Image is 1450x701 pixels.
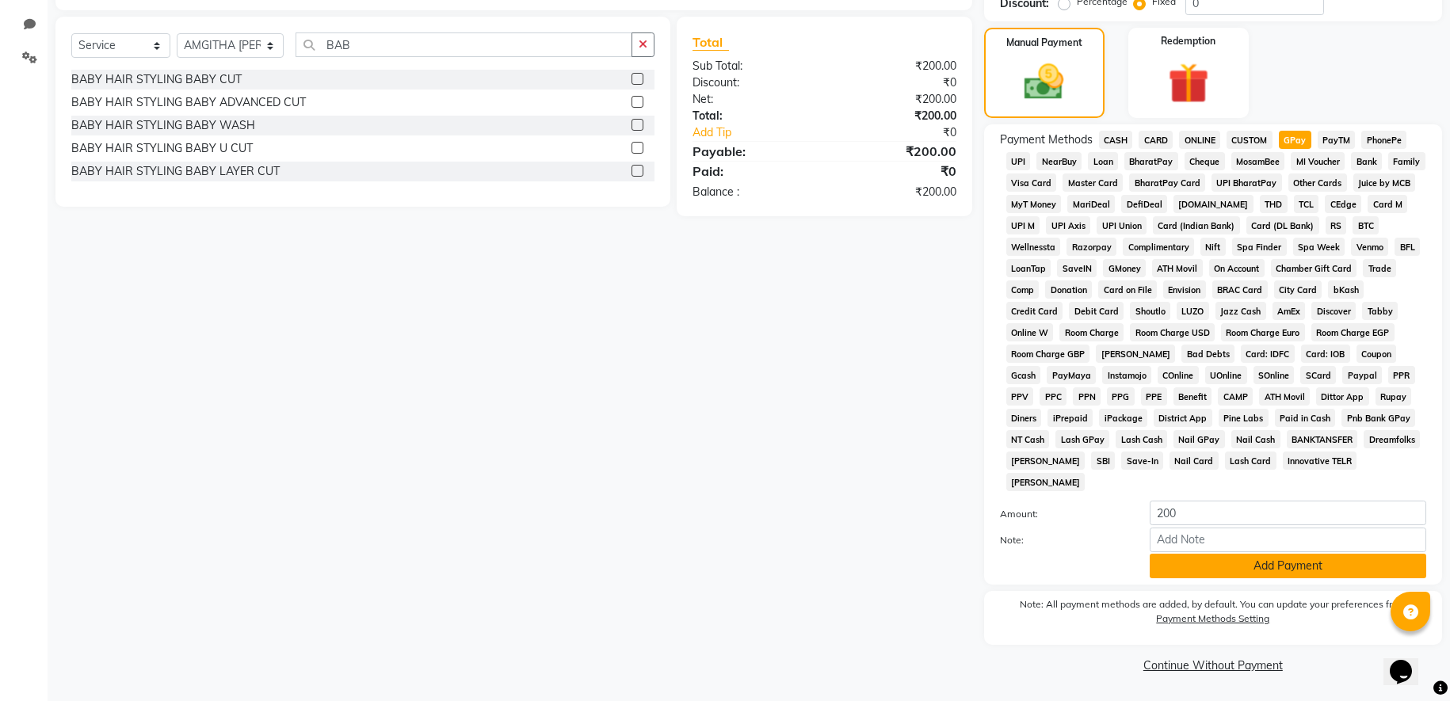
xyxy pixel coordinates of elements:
[1150,554,1426,578] button: Add Payment
[1209,259,1265,277] span: On Account
[1368,195,1407,213] span: Card M
[1155,58,1222,109] img: _gift.svg
[1006,238,1061,256] span: Wellnessta
[1361,131,1406,149] span: PhonePe
[1088,152,1118,170] span: Loan
[681,142,824,161] div: Payable:
[1012,59,1076,105] img: _cash.svg
[1063,173,1123,192] span: Master Card
[681,58,824,74] div: Sub Total:
[1351,238,1388,256] span: Venmo
[824,58,967,74] div: ₹200.00
[1212,173,1282,192] span: UPI BharatPay
[1006,387,1034,406] span: PPV
[1353,216,1379,234] span: BTC
[681,74,824,91] div: Discount:
[1047,366,1096,384] span: PayMaya
[1185,152,1225,170] span: Cheque
[1045,280,1092,299] span: Donation
[1006,451,1086,470] span: [PERSON_NAME]
[849,124,968,141] div: ₹0
[1173,195,1253,213] span: [DOMAIN_NAME]
[1006,302,1063,320] span: Credit Card
[1200,238,1226,256] span: Nift
[1225,451,1276,470] span: Lash Card
[1161,34,1215,48] label: Redemption
[1099,131,1133,149] span: CASH
[1221,323,1305,341] span: Room Charge Euro
[1362,302,1398,320] span: Tabby
[681,124,848,141] a: Add Tip
[1096,345,1175,363] span: [PERSON_NAME]
[824,142,967,161] div: ₹200.00
[1057,259,1097,277] span: SaveIN
[1316,387,1369,406] span: Dittor App
[1273,302,1306,320] span: AmEx
[1383,638,1434,685] iframe: chat widget
[824,184,967,200] div: ₹200.00
[1000,597,1426,632] label: Note: All payment methods are added, by default. You can update your preferences from
[1325,195,1361,213] span: CEdge
[1260,195,1288,213] span: THD
[1073,387,1101,406] span: PPN
[1150,528,1426,552] input: Add Note
[1129,173,1205,192] span: BharatPay Card
[1130,323,1215,341] span: Room Charge USD
[1006,323,1054,341] span: Online W
[1107,387,1135,406] span: PPG
[1006,195,1062,213] span: MyT Money
[1311,302,1356,320] span: Discover
[1055,430,1109,448] span: Lash GPay
[824,91,967,108] div: ₹200.00
[988,507,1138,521] label: Amount:
[824,108,967,124] div: ₹200.00
[1271,259,1357,277] span: Chamber Gift Card
[1293,238,1345,256] span: Spa Week
[1179,131,1220,149] span: ONLINE
[1301,345,1350,363] span: Card: IOB
[1098,280,1157,299] span: Card on File
[1291,152,1345,170] span: MI Voucher
[71,140,253,157] div: BABY HAIR STYLING BABY U CUT
[296,32,632,57] input: Search or Scan
[1275,409,1336,427] span: Paid in Cash
[1205,366,1247,384] span: UOnline
[1259,387,1310,406] span: ATH Movil
[1121,195,1167,213] span: DefiDeal
[1006,409,1042,427] span: Diners
[1154,409,1212,427] span: District App
[1353,173,1416,192] span: Juice by MCB
[1091,451,1115,470] span: SBI
[1215,302,1266,320] span: Jazz Cash
[1357,345,1397,363] span: Coupon
[1156,611,1269,626] label: Payment Methods Setting
[1046,216,1090,234] span: UPI Axis
[1246,216,1319,234] span: Card (DL Bank)
[1395,238,1420,256] span: BFL
[988,533,1138,547] label: Note:
[1287,430,1358,448] span: BANKTANSFER
[71,71,242,88] div: BABY HAIR STYLING BABY CUT
[1231,152,1285,170] span: MosamBee
[1376,387,1412,406] span: Rupay
[1000,131,1093,148] span: Payment Methods
[1006,152,1031,170] span: UPI
[1326,216,1347,234] span: RS
[824,74,967,91] div: ₹0
[1006,280,1040,299] span: Comp
[1059,323,1124,341] span: Room Charge
[1141,387,1167,406] span: PPE
[1253,366,1295,384] span: SOnline
[1069,302,1124,320] span: Debit Card
[71,94,306,111] div: BABY HAIR STYLING BABY ADVANCED CUT
[1006,36,1082,50] label: Manual Payment
[1227,131,1273,149] span: CUSTOM
[1219,409,1269,427] span: Pine Labs
[1232,238,1287,256] span: Spa Finder
[1212,280,1268,299] span: BRAC Card
[1124,152,1178,170] span: BharatPay
[1097,216,1147,234] span: UPI Union
[71,163,280,180] div: BABY HAIR STYLING BABY LAYER CUT
[1274,280,1322,299] span: City Card
[1103,259,1146,277] span: GMoney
